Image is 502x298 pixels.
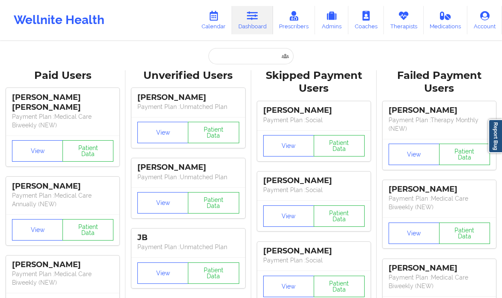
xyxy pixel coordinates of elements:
[439,144,490,165] button: Patient Data
[439,223,490,244] button: Patient Data
[389,144,440,165] button: View
[389,263,490,273] div: [PERSON_NAME]
[137,122,188,143] button: View
[131,69,245,82] div: Unverified Users
[389,116,490,133] p: Payment Plan : Therapy Monthly (NEW)
[6,69,119,82] div: Paid Users
[137,192,188,214] button: View
[314,276,365,297] button: Patient Data
[12,260,113,270] div: [PERSON_NAME]
[263,256,365,265] p: Payment Plan : Social
[383,69,496,96] div: Failed Payment Users
[314,135,365,157] button: Patient Data
[137,243,239,251] p: Payment Plan : Unmatched Plan
[137,102,239,111] p: Payment Plan : Unmatched Plan
[263,135,314,157] button: View
[263,116,365,124] p: Payment Plan : Social
[424,6,468,34] a: Medications
[188,262,239,284] button: Patient Data
[195,6,232,34] a: Calendar
[273,6,315,34] a: Prescribers
[12,181,113,191] div: [PERSON_NAME]
[389,184,490,194] div: [PERSON_NAME]
[137,93,239,102] div: [PERSON_NAME]
[12,112,113,129] p: Payment Plan : Medical Care Biweekly (NEW)
[389,105,490,115] div: [PERSON_NAME]
[137,262,188,284] button: View
[137,163,239,172] div: [PERSON_NAME]
[384,6,424,34] a: Therapists
[263,246,365,256] div: [PERSON_NAME]
[257,69,371,96] div: Skipped Payment Users
[188,192,239,214] button: Patient Data
[315,6,348,34] a: Admins
[137,173,239,181] p: Payment Plan : Unmatched Plan
[137,233,239,243] div: JB
[232,6,273,34] a: Dashboard
[12,93,113,112] div: [PERSON_NAME] [PERSON_NAME]
[263,205,314,227] button: View
[389,273,490,290] p: Payment Plan : Medical Care Biweekly (NEW)
[12,219,63,241] button: View
[389,194,490,211] p: Payment Plan : Medical Care Biweekly (NEW)
[488,119,502,153] a: Report Bug
[389,223,440,244] button: View
[348,6,384,34] a: Coaches
[314,205,365,227] button: Patient Data
[12,191,113,208] p: Payment Plan : Medical Care Annually (NEW)
[263,105,365,115] div: [PERSON_NAME]
[188,122,239,143] button: Patient Data
[12,140,63,162] button: View
[12,270,113,287] p: Payment Plan : Medical Care Biweekly (NEW)
[263,276,314,297] button: View
[263,176,365,186] div: [PERSON_NAME]
[62,219,113,241] button: Patient Data
[263,186,365,194] p: Payment Plan : Social
[62,140,113,162] button: Patient Data
[467,6,502,34] a: Account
